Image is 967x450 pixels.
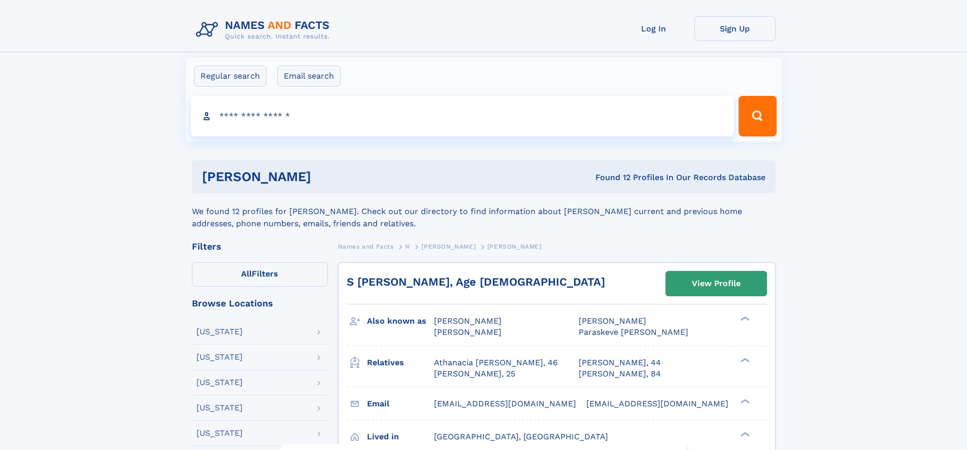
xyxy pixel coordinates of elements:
div: [US_STATE] [196,378,243,387]
h1: [PERSON_NAME] [202,170,453,183]
h3: Email [367,395,434,412]
label: Email search [277,65,341,87]
div: [US_STATE] [196,328,243,336]
div: View Profile [692,272,741,295]
a: Names and Facts [338,240,394,253]
a: [PERSON_NAME], 44 [579,357,661,368]
span: [GEOGRAPHIC_DATA], [GEOGRAPHIC_DATA] [434,432,608,441]
button: Search Button [739,96,776,136]
div: [US_STATE] [196,404,243,412]
a: [PERSON_NAME], 25 [434,368,515,379]
a: S [PERSON_NAME], Age [DEMOGRAPHIC_DATA] [347,275,605,288]
label: Regular search [194,65,266,87]
a: Log In [613,16,694,41]
a: View Profile [666,271,766,296]
span: All [241,269,252,279]
div: We found 12 profiles for [PERSON_NAME]. Check out our directory to find information about [PERSON... [192,193,776,230]
div: ❯ [738,431,750,437]
span: [PERSON_NAME] [487,243,542,250]
span: [PERSON_NAME] [421,243,476,250]
div: [US_STATE] [196,353,243,361]
span: N [405,243,410,250]
div: ❯ [738,316,750,322]
input: search input [191,96,735,136]
div: [US_STATE] [196,429,243,437]
img: Logo Names and Facts [192,16,338,44]
div: ❯ [738,357,750,363]
h3: Also known as [367,313,434,330]
label: Filters [192,262,328,287]
div: ❯ [738,398,750,404]
span: [PERSON_NAME] [579,316,646,326]
a: [PERSON_NAME], 84 [579,368,661,379]
div: Browse Locations [192,299,328,308]
a: Sign Up [694,16,776,41]
a: N [405,240,410,253]
span: Paraskeve [PERSON_NAME] [579,327,688,337]
span: [PERSON_NAME] [434,327,502,337]
a: Athanacia [PERSON_NAME], 46 [434,357,558,368]
span: [EMAIL_ADDRESS][DOMAIN_NAME] [434,399,576,408]
h3: Lived in [367,428,434,445]
span: [EMAIL_ADDRESS][DOMAIN_NAME] [586,399,728,408]
span: [PERSON_NAME] [434,316,502,326]
div: Filters [192,242,328,251]
h3: Relatives [367,354,434,371]
div: Found 12 Profiles In Our Records Database [453,172,765,183]
a: [PERSON_NAME] [421,240,476,253]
